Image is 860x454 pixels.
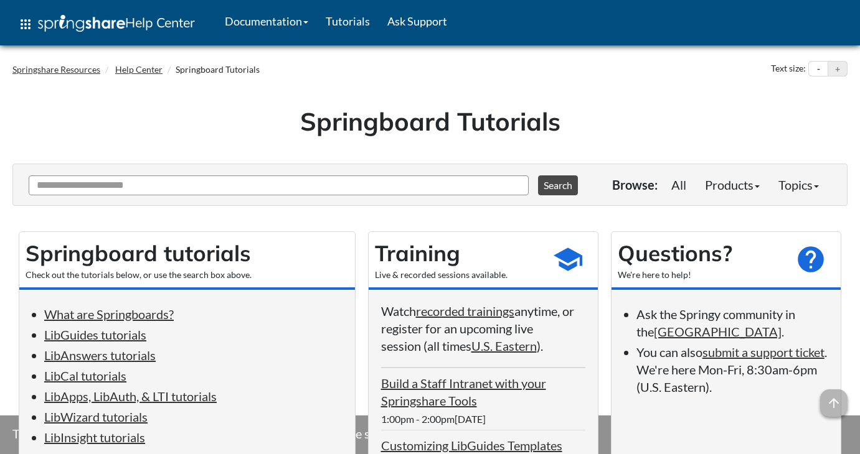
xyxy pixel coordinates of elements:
li: Springboard Tutorials [164,63,260,76]
li: Ask the Springy community in the . [636,305,828,340]
a: Documentation [216,6,317,37]
a: Products [696,172,769,197]
a: LibWizard tutorials [44,409,148,424]
a: All [662,172,696,197]
a: Help Center [115,64,163,75]
a: Ask Support [379,6,456,37]
a: Springshare Resources [12,64,100,75]
a: U.S. Eastern [471,338,537,353]
a: Customizing LibGuides Templates [381,438,562,453]
h1: Springboard Tutorials [22,104,838,139]
div: Text size: [768,61,808,77]
a: apps Help Center [9,6,204,43]
span: arrow_upward [820,389,848,417]
a: recorded trainings [416,303,514,318]
a: Build a Staff Intranet with your Springshare Tools [381,376,546,408]
p: Browse: [612,176,658,193]
a: Topics [769,172,828,197]
a: What are Springboards? [44,307,174,322]
span: 1:00pm - 2:00pm[DATE] [381,413,486,425]
div: We're here to help! [618,269,787,281]
div: Live & recorded sessions available. [375,269,544,281]
h2: Springboard tutorials [26,238,349,269]
a: LibInsight tutorials [44,430,145,445]
a: [GEOGRAPHIC_DATA] [654,324,782,339]
a: submit a support ticket [702,345,825,359]
button: Increase text size [828,62,847,76]
a: LibAnswers tutorials [44,348,156,363]
a: LibCal tutorials [44,368,126,383]
button: Search [538,175,578,195]
span: help [795,244,826,275]
a: Tutorials [317,6,379,37]
span: apps [18,17,33,32]
span: school [552,244,584,275]
span: Help Center [125,14,195,30]
a: LibGuides tutorials [44,327,146,342]
div: Check out the tutorials below, or use the search box above. [26,269,349,281]
p: Watch anytime, or register for an upcoming live session (all times ). [381,302,585,354]
h2: Questions? [618,238,787,269]
h2: Training [375,238,544,269]
a: arrow_upward [820,391,848,405]
button: Decrease text size [809,62,828,76]
a: LibApps, LibAuth, & LTI tutorials [44,389,217,404]
img: Springshare [38,15,125,32]
li: You can also . We're here Mon-Fri, 8:30am-6pm (U.S. Eastern). [636,343,828,396]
